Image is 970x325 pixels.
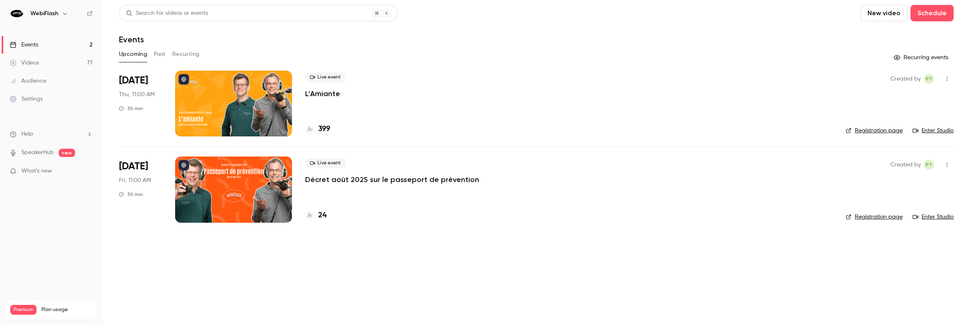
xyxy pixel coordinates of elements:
a: L'Amiante [305,89,340,99]
button: Upcoming [119,48,147,61]
span: Thu, 11:00 AM [119,90,155,99]
a: Décret août 2025 sur le passeport de prévention [305,175,479,184]
button: Schedule [911,5,954,21]
img: WebiFlash [10,7,23,20]
div: Sep 4 Thu, 11:00 AM (Europe/Paris) [119,71,162,136]
div: Sep 12 Fri, 11:00 AM (Europe/Paris) [119,157,162,222]
iframe: Noticeable Trigger [83,168,93,175]
span: [DATE] [119,160,148,173]
span: Pauline TERRIEN [924,74,934,84]
h1: Events [119,35,144,44]
button: Recurring [172,48,200,61]
button: Recurring events [890,51,954,64]
a: Enter Studio [913,213,954,221]
span: Help [21,130,33,138]
span: Live event [305,158,346,168]
div: Videos [10,59,39,67]
a: Registration page [846,213,903,221]
span: new [59,149,75,157]
span: [DATE] [119,74,148,87]
a: 24 [305,210,326,221]
span: Fri, 11:00 AM [119,176,151,184]
h6: WebiFlash [30,9,58,18]
a: Registration page [846,127,903,135]
a: SpeakerHub [21,148,54,157]
div: 30 min [119,191,143,198]
span: Created by [890,74,921,84]
div: Audience [10,77,46,85]
span: Plan usage [41,307,92,313]
li: help-dropdown-opener [10,130,93,138]
span: PT [926,160,932,170]
button: Past [154,48,166,61]
h4: 24 [318,210,326,221]
div: Search for videos or events [126,9,208,18]
a: 399 [305,124,330,135]
button: New video [860,5,907,21]
span: Created by [890,160,921,170]
div: Events [10,41,38,49]
span: What's new [21,167,52,175]
div: Settings [10,95,43,103]
span: Pauline TERRIEN [924,160,934,170]
span: Premium [10,305,37,315]
span: PT [926,74,932,84]
h4: 399 [318,124,330,135]
div: 30 min [119,105,143,112]
a: Enter Studio [913,127,954,135]
span: Live event [305,72,346,82]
